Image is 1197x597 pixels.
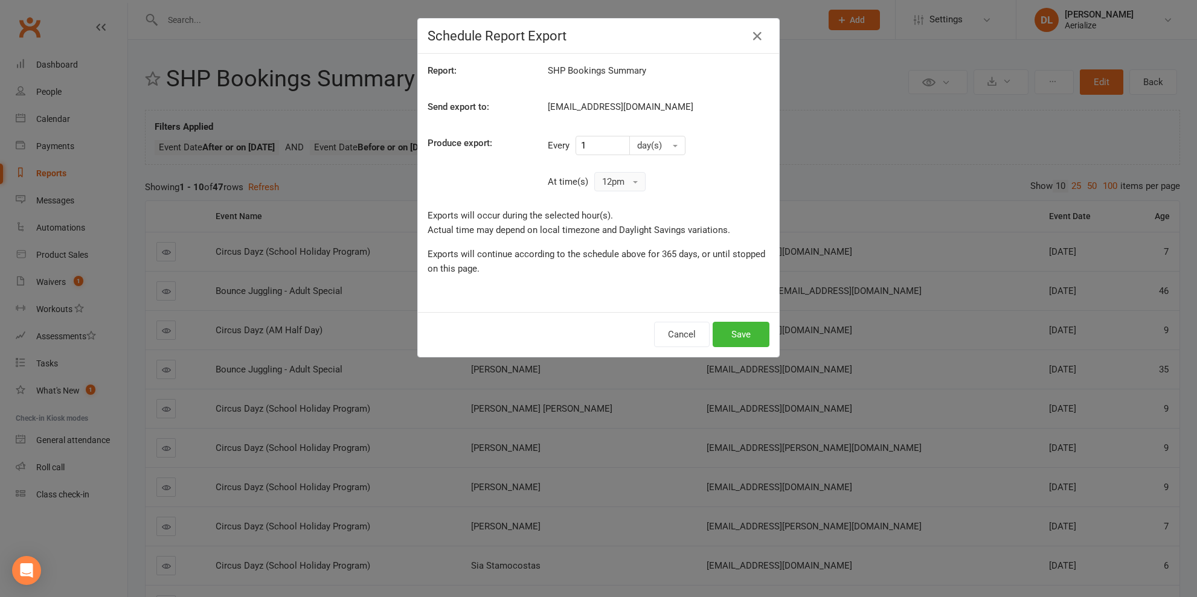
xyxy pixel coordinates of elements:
button: Close [748,27,767,46]
p: Exports will continue according to the schedule above for 365 days, or until stopped on this page. [428,247,769,276]
p: Exports will occur during the selected hour(s). Actual time may depend on local timezone and Dayl... [428,208,769,237]
label: Report: [419,63,539,78]
h4: Schedule Report Export [428,28,769,43]
span: day(s) [637,140,662,151]
div: At time(s) [548,174,588,189]
button: 12pm [594,172,646,191]
div: Every [548,138,570,153]
button: day(s) [629,136,685,155]
div: [EMAIL_ADDRESS][DOMAIN_NAME] [539,100,778,114]
div: SHP Bookings Summary [539,63,778,78]
label: Send export to: [419,100,539,114]
button: Save [713,322,769,347]
div: Open Intercom Messenger [12,556,41,585]
label: Produce export: [419,136,539,150]
button: Cancel [654,322,710,347]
